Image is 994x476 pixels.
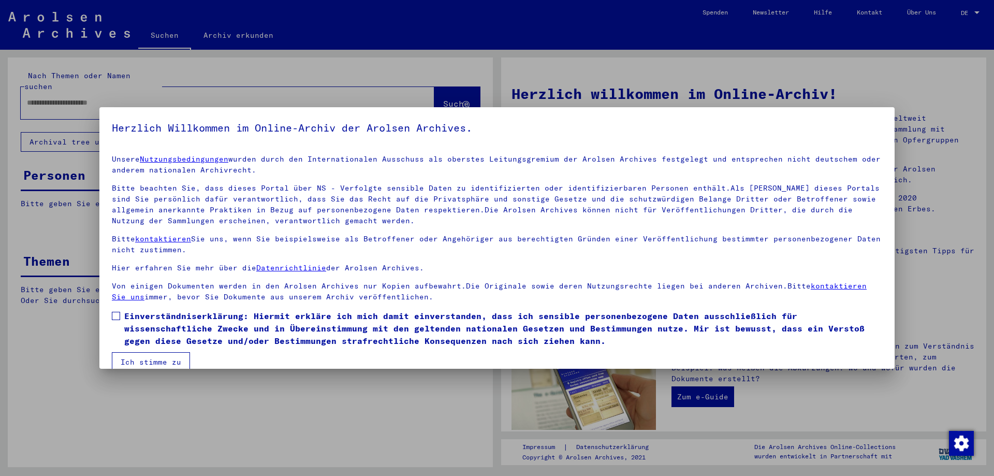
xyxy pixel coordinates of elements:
[124,310,882,347] span: Einverständniserklärung: Hiermit erkläre ich mich damit einverstanden, dass ich sensible personen...
[112,234,882,255] p: Bitte Sie uns, wenn Sie beispielsweise als Betroffener oder Angehöriger aus berechtigten Gründen ...
[112,154,882,176] p: Unsere wurden durch den Internationalen Ausschuss als oberstes Leitungsgremium der Arolsen Archiv...
[112,183,882,226] p: Bitte beachten Sie, dass dieses Portal über NS - Verfolgte sensible Daten zu identifizierten oder...
[112,120,882,136] h5: Herzlich Willkommen im Online-Archiv der Arolsen Archives.
[140,154,228,164] a: Nutzungsbedingungen
[112,352,190,372] button: Ich stimme zu
[112,281,867,301] a: kontaktieren Sie uns
[112,281,882,302] p: Von einigen Dokumenten werden in den Arolsen Archives nur Kopien aufbewahrt.Die Originale sowie d...
[256,263,326,272] a: Datenrichtlinie
[135,234,191,243] a: kontaktieren
[112,263,882,273] p: Hier erfahren Sie mehr über die der Arolsen Archives.
[949,431,974,456] img: Zustimmung ändern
